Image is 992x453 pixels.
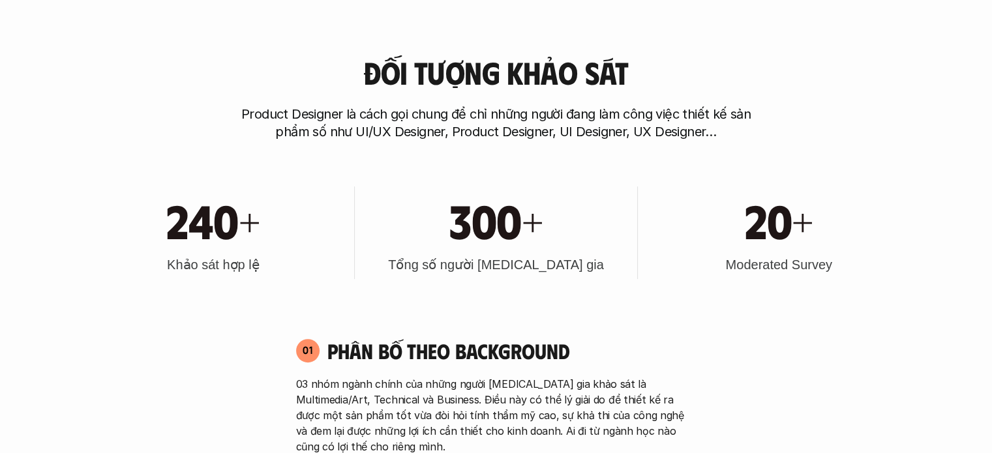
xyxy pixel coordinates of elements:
h4: Phân bố theo background [327,338,697,363]
h1: 240+ [166,192,260,248]
h3: Moderated Survey [725,256,832,274]
h1: 300+ [449,192,543,248]
h3: Tổng số người [MEDICAL_DATA] gia [388,256,604,274]
h3: Khảo sát hợp lệ [167,256,260,274]
h3: Đối tượng khảo sát [363,55,628,90]
p: Product Designer là cách gọi chung để chỉ những người đang làm công việc thiết kế sản phẩm số như... [235,106,757,141]
h1: 20+ [745,192,813,248]
p: 01 [303,345,313,355]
